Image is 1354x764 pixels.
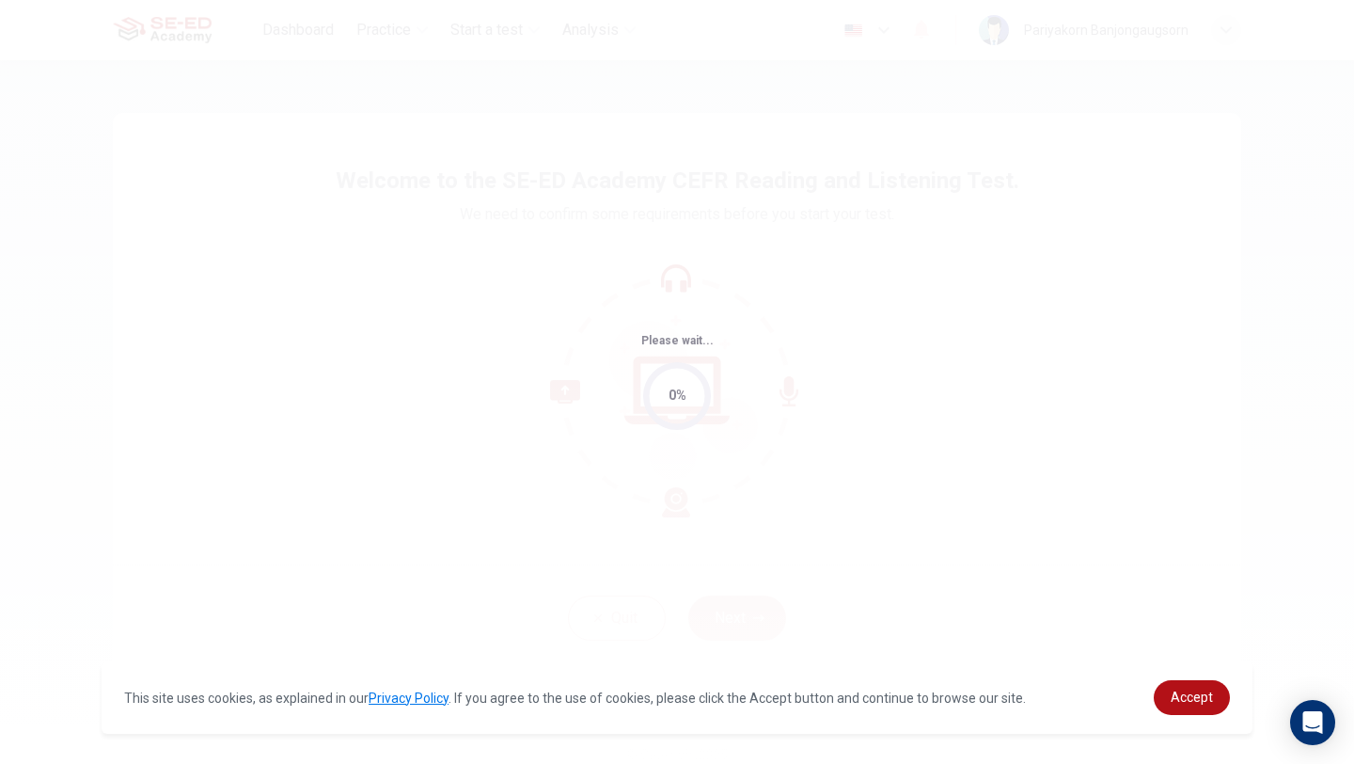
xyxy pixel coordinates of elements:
span: This site uses cookies, as explained in our . If you agree to the use of cookies, please click th... [124,691,1026,706]
div: cookieconsent [102,661,1252,734]
span: Accept [1171,690,1213,705]
div: Open Intercom Messenger [1290,700,1335,745]
a: dismiss cookie message [1154,680,1230,715]
div: 0% [669,385,686,406]
a: Privacy Policy [369,691,449,706]
span: Please wait... [641,334,714,347]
